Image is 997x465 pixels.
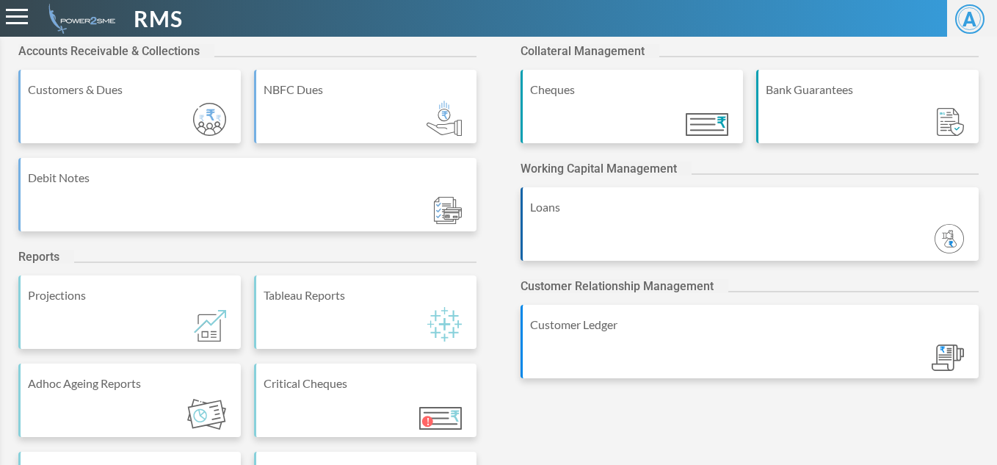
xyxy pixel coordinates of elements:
span: RMS [134,2,183,35]
img: Module_ic [434,197,462,224]
div: Customers & Dues [28,81,233,98]
img: Module_ic [427,307,462,342]
div: Tableau Reports [264,286,469,304]
a: Loans Module_ic [521,187,979,275]
div: Adhoc Ageing Reports [28,375,233,392]
div: Customer Ledger [530,316,971,334]
img: Module_ic [419,407,462,430]
a: Bank Guarantees Module_ic [756,70,979,158]
a: Cheques Module_ic [521,70,743,158]
img: Module_ic [935,224,964,253]
div: Loans [530,198,971,216]
h2: Accounts Receivable & Collections [18,44,214,58]
img: Module_ic [193,103,226,136]
div: NBFC Dues [264,81,469,98]
a: Adhoc Ageing Reports Module_ic [18,364,241,452]
img: Module_ic [932,345,964,372]
a: Customers & Dues Module_ic [18,70,241,158]
a: Critical Cheques Module_ic [254,364,476,452]
div: Debit Notes [28,169,469,187]
a: Customer Ledger Module_ic [521,305,979,393]
span: A [955,4,985,34]
h2: Collateral Management [521,44,659,58]
a: Tableau Reports Module_ic [254,275,476,364]
img: Module_ic [194,310,226,342]
img: Module_ic [937,108,964,137]
a: Projections Module_ic [18,275,241,364]
img: admin [43,4,115,34]
a: NBFC Dues Module_ic [254,70,476,158]
img: Module_ic [187,399,226,430]
h2: Working Capital Management [521,162,692,176]
div: Critical Cheques [264,375,469,392]
img: Module_ic [427,101,462,136]
div: Bank Guarantees [766,81,971,98]
div: Projections [28,286,233,304]
h2: Reports [18,250,74,264]
h2: Customer Relationship Management [521,279,728,293]
div: Cheques [530,81,736,98]
img: Module_ic [686,113,728,136]
a: Debit Notes Module_ic [18,158,476,246]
